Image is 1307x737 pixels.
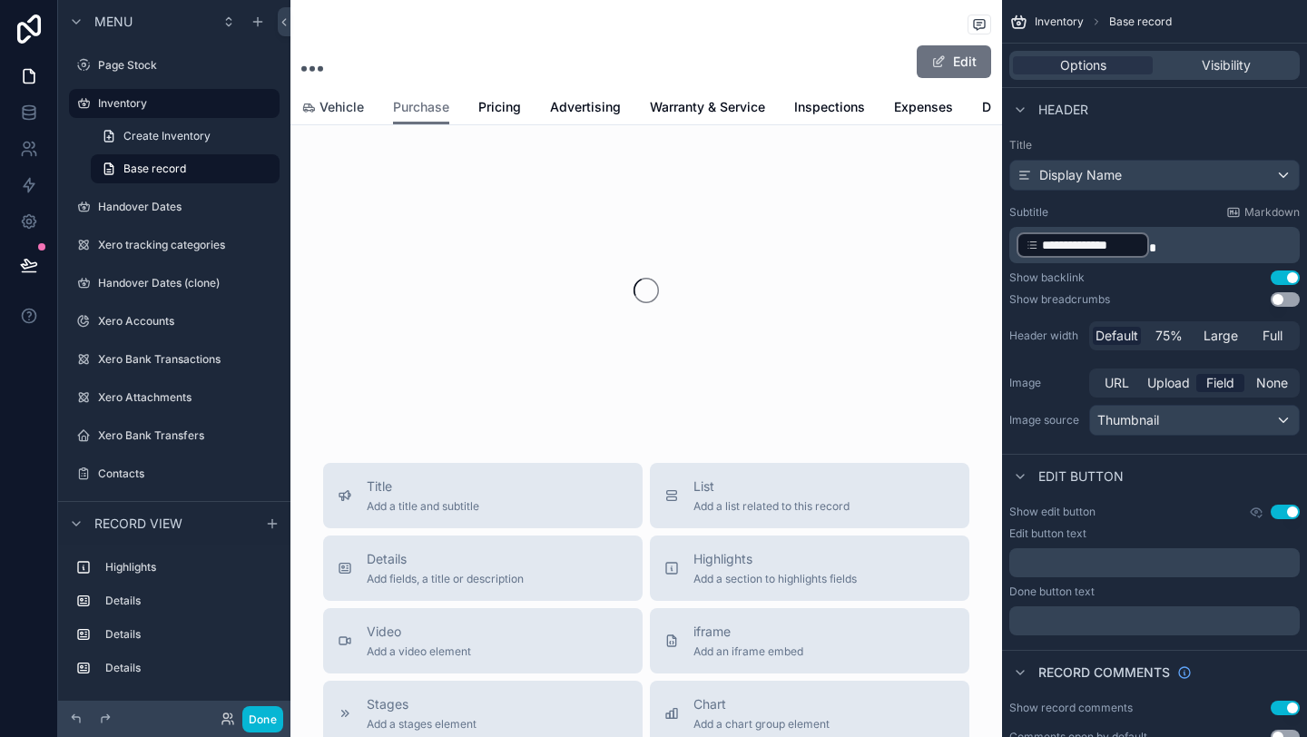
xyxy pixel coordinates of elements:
button: iframeAdd an iframe embed [650,608,969,673]
a: Markdown [1226,205,1300,220]
label: Page Stock [98,58,276,73]
label: Contacts [98,467,276,481]
label: Edit button text [1009,526,1086,541]
span: None [1256,374,1288,392]
span: Add a video element [367,644,471,659]
span: Base record [123,162,186,176]
a: Vehicle [301,91,364,127]
label: Done button text [1009,585,1095,599]
span: Pricing [478,98,521,116]
span: Advertising [550,98,621,116]
span: Large [1204,327,1238,345]
span: Upload [1147,374,1190,392]
span: Vehicle [319,98,364,116]
div: scrollable content [58,545,290,701]
a: Xero tracking categories [69,231,280,260]
span: 75% [1155,327,1183,345]
span: Inventory [1035,15,1084,29]
label: Xero Bank Transactions [98,352,276,367]
label: Xero Accounts [98,314,276,329]
span: Video [367,623,471,641]
button: Done [242,706,283,732]
a: Documents [982,91,1050,127]
span: Chart [693,695,830,713]
span: Stages [367,695,477,713]
a: Handover Dates [69,192,280,221]
span: Warranty & Service [650,98,765,116]
a: Inspections [794,91,865,127]
a: Xero Accounts [69,307,280,336]
span: Add a section to highlights fields [693,572,857,586]
a: Handover Dates (clone) [69,269,280,298]
label: Details [105,661,272,675]
label: Details [105,627,272,642]
span: Expenses [894,98,953,116]
span: Title [367,477,479,496]
label: Xero tracking categories [98,238,276,252]
div: scrollable content [1009,227,1300,263]
a: Purchase [393,91,449,125]
a: Xero Bank Transactions [69,345,280,374]
button: HighlightsAdd a section to highlights fields [650,536,969,601]
span: Options [1060,56,1106,74]
label: Details [105,594,272,608]
button: Display Name [1009,160,1300,191]
a: Page Stock [69,51,280,80]
a: Xero Bank Transfers [69,421,280,450]
button: TitleAdd a title and subtitle [323,463,643,528]
div: Show breadcrumbs [1009,292,1110,307]
span: Full [1263,327,1282,345]
span: Record view [94,515,182,533]
span: Highlights [693,550,857,568]
label: Image [1009,376,1082,390]
span: Menu [94,13,133,31]
a: Create Inventory [91,122,280,151]
label: Xero Attachments [98,390,276,405]
span: Thumbnail [1097,411,1159,429]
label: Title [1009,138,1300,152]
span: URL [1105,374,1129,392]
span: Edit button [1038,467,1124,486]
span: Add fields, a title or description [367,572,524,586]
span: Add a chart group element [693,717,830,732]
a: Warranty & Service [650,91,765,127]
a: Inventory [69,89,280,118]
button: Thumbnail [1089,405,1300,436]
a: Xero Payments [69,497,280,526]
span: Purchase [393,98,449,116]
button: VideoAdd a video element [323,608,643,673]
span: Display Name [1039,166,1122,184]
span: Inspections [794,98,865,116]
button: Edit [917,45,991,78]
label: Handover Dates (clone) [98,276,276,290]
button: ListAdd a list related to this record [650,463,969,528]
span: Details [367,550,524,568]
span: Add an iframe embed [693,644,803,659]
span: Add a list related to this record [693,499,850,514]
span: Default [1096,327,1138,345]
button: DetailsAdd fields, a title or description [323,536,643,601]
a: Advertising [550,91,621,127]
span: Add a title and subtitle [367,499,479,514]
label: Header width [1009,329,1082,343]
label: Xero Bank Transfers [98,428,276,443]
label: Show edit button [1009,505,1096,519]
a: Expenses [894,91,953,127]
span: Markdown [1244,205,1300,220]
span: Create Inventory [123,129,211,143]
span: Visibility [1202,56,1251,74]
span: Header [1038,101,1088,119]
span: Field [1206,374,1234,392]
span: iframe [693,623,803,641]
div: Show backlink [1009,270,1085,285]
a: Pricing [478,91,521,127]
div: scrollable content [1009,548,1300,577]
div: scrollable content [1009,606,1300,635]
label: Image source [1009,413,1082,427]
span: Record comments [1038,663,1170,682]
label: Highlights [105,560,272,575]
span: List [693,477,850,496]
span: Add a stages element [367,717,477,732]
div: Show record comments [1009,701,1133,715]
span: Base record [1109,15,1172,29]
